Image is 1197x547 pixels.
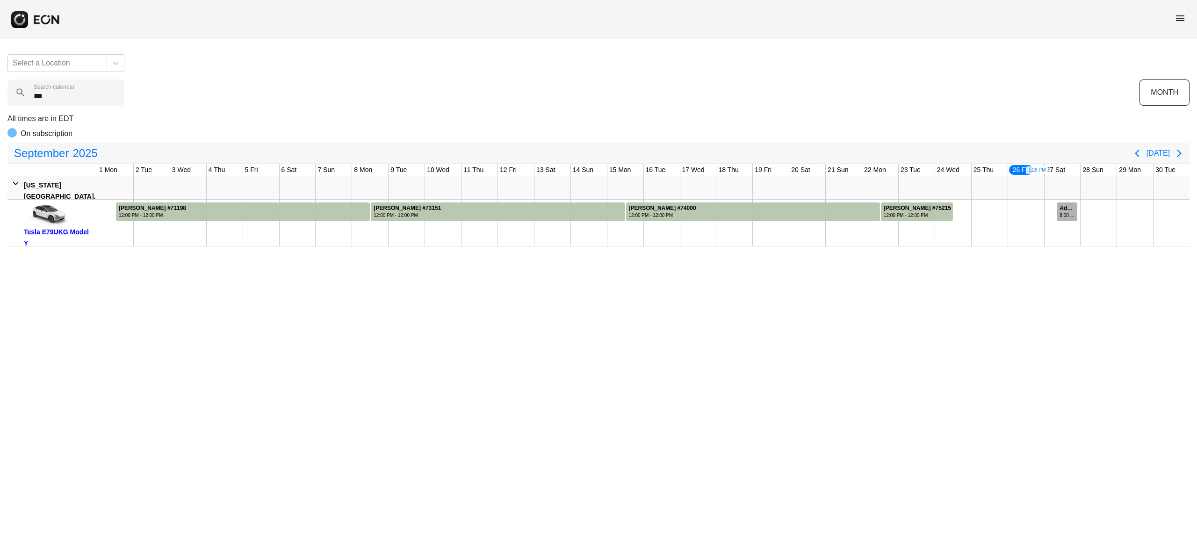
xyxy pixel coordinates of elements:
div: 9 Tue [389,164,409,176]
div: Rented for 7 days by Gopal Yadav Current status is completed [370,200,625,221]
div: Admin Block #75911 [1060,205,1076,212]
div: 25 Thu [972,164,995,176]
div: 4 Thu [207,164,227,176]
button: Previous page [1128,144,1147,163]
div: 18 Thu [716,164,740,176]
div: 13 Sat [534,164,557,176]
div: 17 Wed [680,164,707,176]
div: 19 Fri [753,164,773,176]
div: [PERSON_NAME] #73151 [374,205,441,212]
button: [DATE] [1147,145,1170,162]
p: All times are in EDT [7,113,1190,124]
div: 8:00 AM - 10:00 PM [1060,212,1076,219]
div: Rented for 1 days by Admin Block Current status is rental [1056,200,1077,221]
label: Search calendar [34,83,74,91]
button: Next page [1170,144,1189,163]
p: On subscription [21,128,72,139]
div: 1 Mon [97,164,119,176]
div: 11 Thu [461,164,485,176]
div: 15 Mon [607,164,633,176]
div: 24 Wed [935,164,961,176]
div: 21 Sun [826,164,850,176]
div: 12 Fri [498,164,519,176]
div: 3 Wed [170,164,193,176]
div: Rented for 7 days by Gopal Yadav Current status is completed [626,200,880,221]
div: 12:00 PM - 12:00 PM [629,212,696,219]
span: September [12,144,71,163]
div: Rented for 2 days by Gopal Yadav Current status is completed [880,200,953,221]
div: 8 Mon [352,164,374,176]
div: 14 Sun [571,164,595,176]
div: 16 Tue [644,164,668,176]
div: 12:00 PM - 12:00 PM [884,212,951,219]
div: 6 Sat [280,164,299,176]
div: 7 Sun [316,164,337,176]
div: Tesla E79UKG Model Y [24,226,94,249]
div: 28 Sun [1081,164,1105,176]
div: [US_STATE][GEOGRAPHIC_DATA], [GEOGRAPHIC_DATA] [24,180,95,213]
div: [PERSON_NAME] #75215 [884,205,951,212]
div: 10 Wed [425,164,451,176]
div: 27 Sat [1045,164,1067,176]
button: MONTH [1139,79,1190,106]
div: [PERSON_NAME] #71198 [119,205,186,212]
span: menu [1175,13,1186,24]
div: 30 Tue [1154,164,1177,176]
span: 2025 [71,144,99,163]
div: 20 Sat [789,164,812,176]
button: September2025 [8,144,103,163]
div: 22 Mon [862,164,888,176]
div: 12:00 PM - 12:00 PM [374,212,441,219]
div: [PERSON_NAME] #74000 [629,205,696,212]
div: 5 Fri [243,164,260,176]
div: 2 Tue [134,164,154,176]
div: 12:00 PM - 12:00 PM [119,212,186,219]
div: 29 Mon [1117,164,1143,176]
img: car [24,203,71,226]
div: Rented for 7 days by Gopal Yadav Current status is completed [115,200,370,221]
div: 26 Fri [1008,164,1034,176]
div: 23 Tue [899,164,923,176]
